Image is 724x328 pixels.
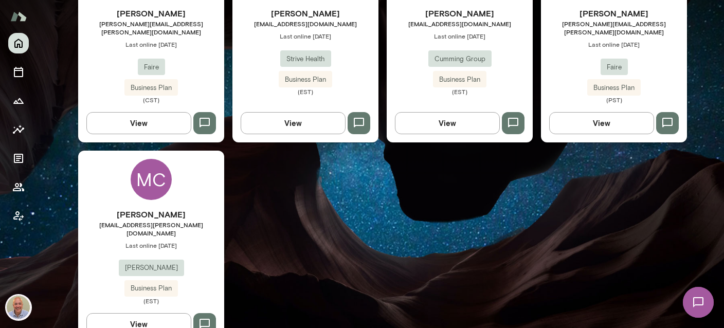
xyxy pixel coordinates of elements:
button: View [241,112,346,134]
button: Sessions [8,62,29,82]
span: (EST) [387,87,533,96]
span: Business Plan [587,83,641,93]
span: Business Plan [124,83,178,93]
span: Cumming Group [428,54,492,64]
button: View [86,112,191,134]
h6: [PERSON_NAME] [387,7,533,20]
button: Client app [8,206,29,226]
button: Members [8,177,29,197]
span: Last online [DATE] [232,32,378,40]
span: [EMAIL_ADDRESS][DOMAIN_NAME] [387,20,533,28]
h6: [PERSON_NAME] [78,7,224,20]
span: Last online [DATE] [541,40,687,48]
button: View [395,112,500,134]
button: Home [8,33,29,53]
span: Business Plan [433,75,486,85]
button: Documents [8,148,29,169]
span: (EST) [78,297,224,305]
span: [EMAIL_ADDRESS][PERSON_NAME][DOMAIN_NAME] [78,221,224,237]
span: Business Plan [124,283,178,294]
img: Marc Friedman [6,295,31,320]
span: Last online [DATE] [78,241,224,249]
span: (EST) [232,87,378,96]
h6: [PERSON_NAME] [541,7,687,20]
span: Last online [DATE] [78,40,224,48]
div: MC [131,159,172,200]
span: Faire [138,62,165,72]
span: [PERSON_NAME] [119,263,184,273]
span: [EMAIL_ADDRESS][DOMAIN_NAME] [232,20,378,28]
span: [PERSON_NAME][EMAIL_ADDRESS][PERSON_NAME][DOMAIN_NAME] [541,20,687,36]
span: [PERSON_NAME][EMAIL_ADDRESS][PERSON_NAME][DOMAIN_NAME] [78,20,224,36]
img: Mento [10,7,27,26]
span: Faire [601,62,628,72]
button: View [549,112,654,134]
span: Strive Health [280,54,331,64]
button: Growth Plan [8,90,29,111]
h6: [PERSON_NAME] [78,208,224,221]
h6: [PERSON_NAME] [232,7,378,20]
span: Business Plan [279,75,332,85]
span: (PST) [541,96,687,104]
span: Last online [DATE] [387,32,533,40]
span: (CST) [78,96,224,104]
button: Insights [8,119,29,140]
